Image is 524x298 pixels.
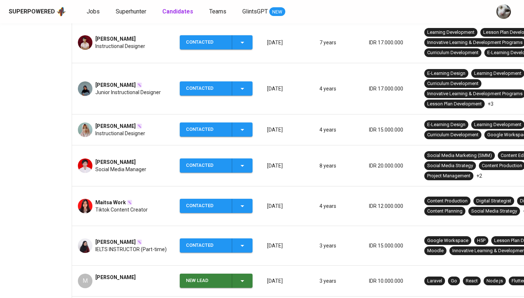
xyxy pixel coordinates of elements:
img: 6430f7a6a8a229d96268f48e4db62030.jpg [78,158,92,173]
button: Contacted [180,238,253,253]
div: Contacted [186,81,226,96]
img: b219a43aaa033dda18c82467051e4709.jpeg [78,35,92,50]
div: Curriculum Development [427,49,479,56]
div: Learning Development [427,29,475,36]
div: Moodle [427,247,444,254]
p: IDR 17.000.000 [369,39,413,46]
p: IDR 20.000.000 [369,162,413,169]
p: 8 years [319,162,357,169]
div: New Lead [186,274,226,288]
div: Digital Strategist [476,198,511,205]
a: GlintsGPT NEW [242,7,285,16]
p: IDR 15.000.000 [369,126,413,133]
p: [DATE] [267,242,308,249]
p: 3 years [319,242,357,249]
a: Superpoweredapp logo [9,6,66,17]
img: app logo [56,6,66,17]
div: Content Production [427,198,468,205]
div: Social Media Strategy [471,208,517,215]
p: [DATE] [267,202,308,210]
p: 4 years [319,202,357,210]
span: [PERSON_NAME] [95,122,136,130]
div: Contacted [186,199,226,213]
p: +3 [488,100,493,108]
a: Superhunter [116,7,148,16]
p: 3 years [319,277,357,285]
span: Tiktok Content Creator [95,206,148,213]
div: Learning Development [474,70,521,77]
img: tharisa.rizky@glints.com [496,4,511,19]
span: [PERSON_NAME] [95,274,136,281]
button: Contacted [180,122,253,137]
img: magic_wand.svg [136,82,142,88]
button: Contacted [180,35,253,49]
span: IELTS INSTRUCTOR (Part-time) [95,246,167,253]
span: [PERSON_NAME] [95,158,136,166]
div: Go [451,278,457,285]
p: [DATE] [267,126,308,133]
p: 4 years [319,126,357,133]
div: Superpowered [9,8,55,16]
p: 7 years [319,39,357,46]
div: Learning Development [474,121,521,128]
button: Contacted [180,158,253,173]
div: Curriculum Development [427,80,479,87]
img: f4e53c1f713470500efd103f1700b408.jpg [78,81,92,96]
span: GlintsGPT [242,8,268,15]
div: Contacted [186,238,226,253]
p: IDR 10.000.000 [369,277,413,285]
p: IDR 12.000.000 [369,202,413,210]
div: Laravel [427,278,442,285]
p: [DATE] [267,277,308,285]
div: Contacted [186,158,226,173]
div: Contacted [186,122,226,137]
span: Social Media Manager [95,166,146,173]
div: Node.js [487,278,503,285]
a: Candidates [162,7,195,16]
span: Maitsa Work [95,199,126,206]
span: Teams [209,8,226,15]
div: M [78,274,92,288]
p: IDR 15.000.000 [369,242,413,249]
div: Lesson Plan Development [427,101,482,108]
div: Content Planning [427,208,463,215]
div: React [466,278,478,285]
div: Innovative Learning & Development Programs [427,39,523,46]
span: Junior Instructional Designer [95,89,161,96]
button: Contacted [180,81,253,96]
button: Contacted [180,199,253,213]
span: [PERSON_NAME] [95,81,136,89]
p: 4 years [319,85,357,92]
div: E-Learning Design [427,70,465,77]
span: Instructional Designer [95,43,145,50]
span: [PERSON_NAME] [95,238,136,246]
p: [DATE] [267,39,308,46]
a: Jobs [87,7,101,16]
div: E-Learning Design [427,121,465,128]
div: H5P [477,237,485,244]
img: magic_wand.svg [127,200,132,205]
p: [DATE] [267,85,308,92]
img: magic_wand.svg [136,123,142,129]
a: Teams [209,7,228,16]
p: IDR 17.000.000 [369,85,413,92]
span: [PERSON_NAME] [95,35,136,43]
button: New Lead [180,274,253,288]
div: Curriculum Development [427,132,479,138]
div: Project Management [427,173,471,180]
p: +2 [476,172,482,180]
div: Content Production [482,162,522,169]
span: Instructional Designer [95,130,145,137]
b: Candidates [162,8,193,15]
span: Superhunter [116,8,146,15]
img: magic_wand.svg [136,239,142,245]
div: Google Workspace [427,237,468,244]
span: Jobs [87,8,100,15]
div: Social Media Marketing (SMM) [427,152,492,159]
div: Contacted [186,35,226,49]
img: 0d3d1d0dcf031d57e3fc71bb90293639.jpg [78,238,92,253]
img: 8903e88ab63afa6c210c59ac230891f9.jpg [78,122,92,137]
span: NEW [269,8,285,16]
img: 3dc0d3896aff5443b361d95522a8dc78.png [78,199,92,213]
div: Innovative Learning & Development Programs [427,90,523,97]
